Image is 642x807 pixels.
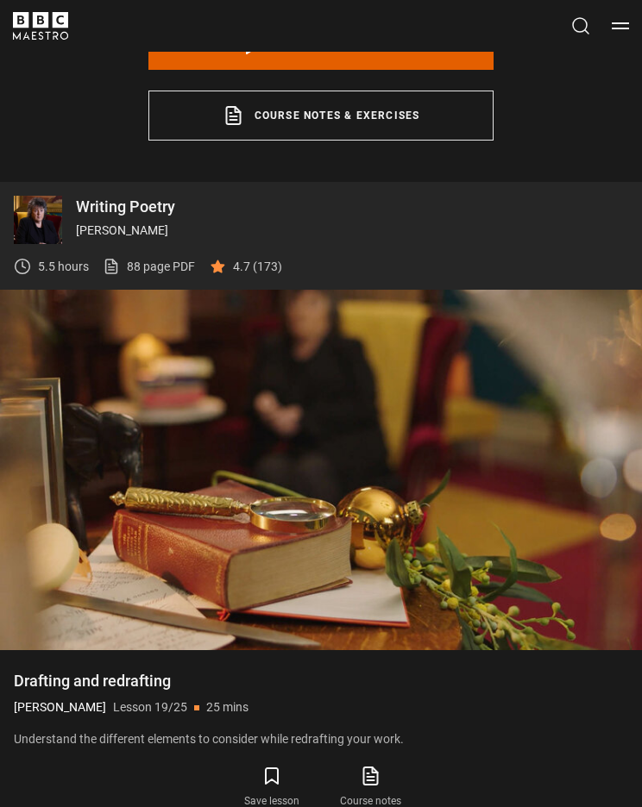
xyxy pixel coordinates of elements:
[13,12,68,40] svg: BBC Maestro
[148,91,494,141] a: Course notes & exercises
[14,730,628,748] p: Understand the different elements to consider while redrafting your work.
[14,698,106,716] p: [PERSON_NAME]
[103,258,195,276] a: 88 page PDF
[38,258,89,276] p: 5.5 hours
[14,671,628,691] h1: Drafting and redrafting
[113,698,187,716] p: Lesson 19/25
[233,258,282,276] p: 4.7 (173)
[612,17,629,34] button: Toggle navigation
[206,698,249,716] p: 25 mins
[76,199,628,215] p: Writing Poetry
[76,222,628,240] p: [PERSON_NAME]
